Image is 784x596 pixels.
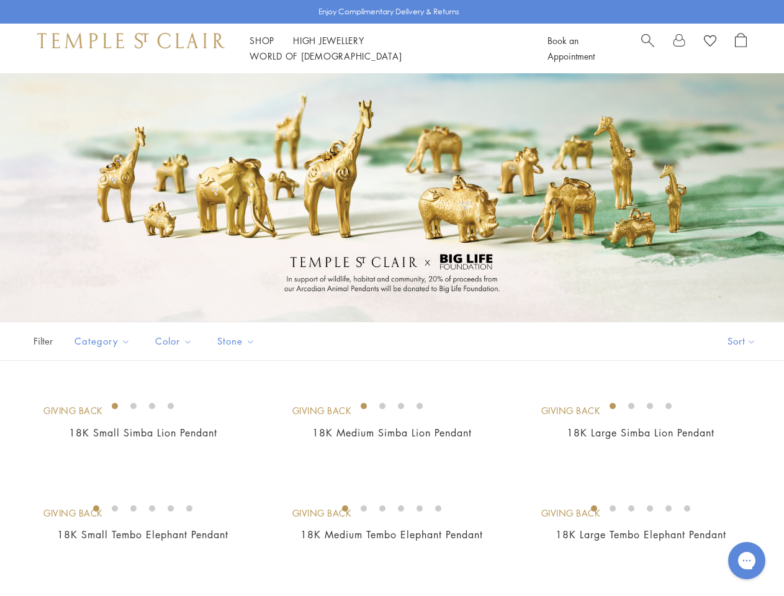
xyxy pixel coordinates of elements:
[43,507,103,520] div: Giving Back
[208,327,264,355] button: Stone
[211,333,264,349] span: Stone
[704,33,716,52] a: View Wishlist
[292,404,352,418] div: Giving Back
[312,426,472,440] a: 18K Medium Simba Lion Pendant
[300,528,483,541] a: 18K Medium Tembo Elephant Pendant
[292,507,352,520] div: Giving Back
[149,333,202,349] span: Color
[556,528,726,541] a: 18K Large Tembo Elephant Pendant
[250,34,274,47] a: ShopShop
[65,327,140,355] button: Category
[250,50,402,62] a: World of [DEMOGRAPHIC_DATA]World of [DEMOGRAPHIC_DATA]
[722,538,772,584] iframe: Gorgias live chat messenger
[735,33,747,64] a: Open Shopping Bag
[293,34,364,47] a: High JewelleryHigh Jewellery
[68,333,140,349] span: Category
[567,426,714,440] a: 18K Large Simba Lion Pendant
[641,33,654,64] a: Search
[541,507,601,520] div: Giving Back
[250,33,520,64] nav: Main navigation
[547,34,595,62] a: Book an Appointment
[146,327,202,355] button: Color
[318,6,459,18] p: Enjoy Complimentary Delivery & Returns
[700,322,784,360] button: Show sort by
[69,426,217,440] a: 18K Small Simba Lion Pendant
[37,33,225,48] img: Temple St. Clair
[43,404,103,418] div: Giving Back
[541,404,601,418] div: Giving Back
[57,528,228,541] a: 18K Small Tembo Elephant Pendant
